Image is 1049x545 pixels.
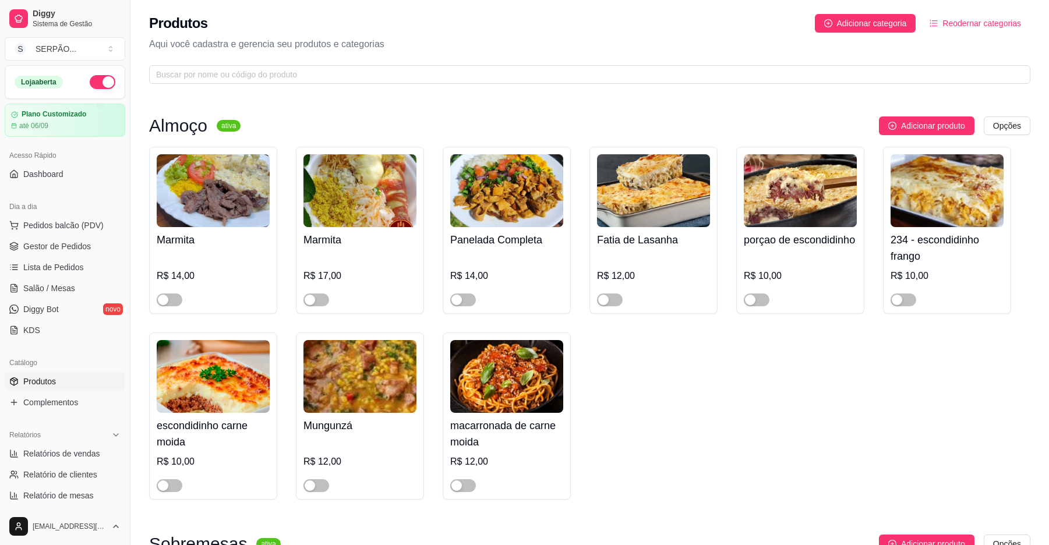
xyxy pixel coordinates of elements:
img: product-image [891,154,1004,227]
div: R$ 12,00 [450,455,563,469]
div: R$ 14,00 [450,269,563,283]
button: [EMAIL_ADDRESS][DOMAIN_NAME] [5,512,125,540]
a: Diggy Botnovo [5,300,125,318]
h3: Almoço [149,119,207,133]
button: Pedidos balcão (PDV) [5,216,125,235]
span: Gestor de Pedidos [23,240,91,252]
a: Relatórios de vendas [5,444,125,463]
span: Sistema de Gestão [33,19,121,29]
span: KDS [23,324,40,336]
span: Diggy Bot [23,303,59,315]
img: product-image [157,340,270,413]
input: Buscar por nome ou código do produto [156,68,1014,81]
div: R$ 10,00 [744,269,857,283]
span: Relatório de clientes [23,469,97,480]
div: R$ 12,00 [597,269,710,283]
div: R$ 10,00 [157,455,270,469]
article: Plano Customizado [22,110,86,119]
img: product-image [450,340,563,413]
img: product-image [744,154,857,227]
a: Relatório de fidelidadenovo [5,507,125,526]
span: ordered-list [930,19,938,27]
span: Pedidos balcão (PDV) [23,220,104,231]
a: Produtos [5,372,125,391]
span: Lista de Pedidos [23,261,84,273]
h4: Marmita [303,232,416,248]
a: Dashboard [5,165,125,183]
h4: Mungunzá [303,417,416,434]
span: Adicionar produto [901,119,965,132]
img: product-image [597,154,710,227]
img: product-image [450,154,563,227]
span: Diggy [33,9,121,19]
a: Relatório de clientes [5,465,125,484]
span: [EMAIL_ADDRESS][DOMAIN_NAME] [33,522,107,531]
img: product-image [157,154,270,227]
a: Relatório de mesas [5,486,125,505]
button: Reodernar categorias [920,14,1030,33]
a: Plano Customizadoaté 06/09 [5,104,125,137]
a: DiggySistema de Gestão [5,5,125,33]
span: Adicionar categoria [837,17,907,30]
span: Opções [993,119,1021,132]
span: Produtos [23,376,56,387]
div: Loja aberta [15,76,63,89]
h4: porçao de escondidinho [744,232,857,248]
div: Catálogo [5,353,125,372]
a: Gestor de Pedidos [5,237,125,256]
a: Complementos [5,393,125,412]
button: Opções [984,116,1030,135]
img: product-image [303,154,416,227]
h4: escondidinho carne moida [157,417,270,450]
p: Aqui você cadastra e gerencia seu produtos e categorias [149,37,1030,51]
h4: 234 - escondidinho frango [891,232,1004,264]
span: Relatórios [9,430,41,440]
div: Acesso Rápido [5,146,125,165]
button: Adicionar produto [879,116,974,135]
article: até 06/09 [19,121,48,130]
div: Dia a dia [5,197,125,216]
h4: macarronada de carne moida [450,417,563,450]
span: Salão / Mesas [23,282,75,294]
div: R$ 12,00 [303,455,416,469]
div: R$ 17,00 [303,269,416,283]
span: plus-circle [888,122,896,130]
sup: ativa [217,120,241,132]
span: Relatórios de vendas [23,448,100,459]
span: Reodernar categorias [942,17,1021,30]
div: SERPÃO ... [36,43,76,55]
a: Salão / Mesas [5,279,125,298]
button: Alterar Status [90,75,115,89]
span: Relatório de mesas [23,490,94,501]
div: R$ 14,00 [157,269,270,283]
span: S [15,43,26,55]
h4: Marmita [157,232,270,248]
h4: Fatia de Lasanha [597,232,710,248]
button: Select a team [5,37,125,61]
h4: Panelada Completa [450,232,563,248]
img: product-image [303,340,416,413]
a: Lista de Pedidos [5,258,125,277]
span: Complementos [23,397,78,408]
button: Adicionar categoria [815,14,916,33]
span: Dashboard [23,168,63,180]
a: KDS [5,321,125,339]
div: R$ 10,00 [891,269,1004,283]
h2: Produtos [149,14,208,33]
span: plus-circle [824,19,832,27]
